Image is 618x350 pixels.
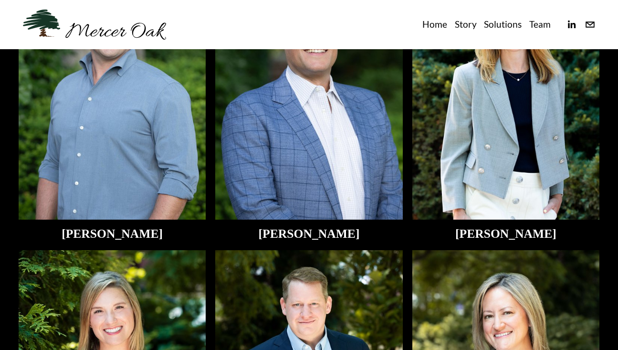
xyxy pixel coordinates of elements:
[529,17,551,32] a: Team
[566,19,577,30] a: linkedin-unauth
[484,17,522,32] a: Solutions
[412,227,599,241] h2: [PERSON_NAME]
[422,17,447,32] a: Home
[19,227,206,241] h2: [PERSON_NAME]
[585,19,596,30] a: info@merceroaklaw.com
[215,227,402,241] h2: [PERSON_NAME]
[455,17,477,32] a: Story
